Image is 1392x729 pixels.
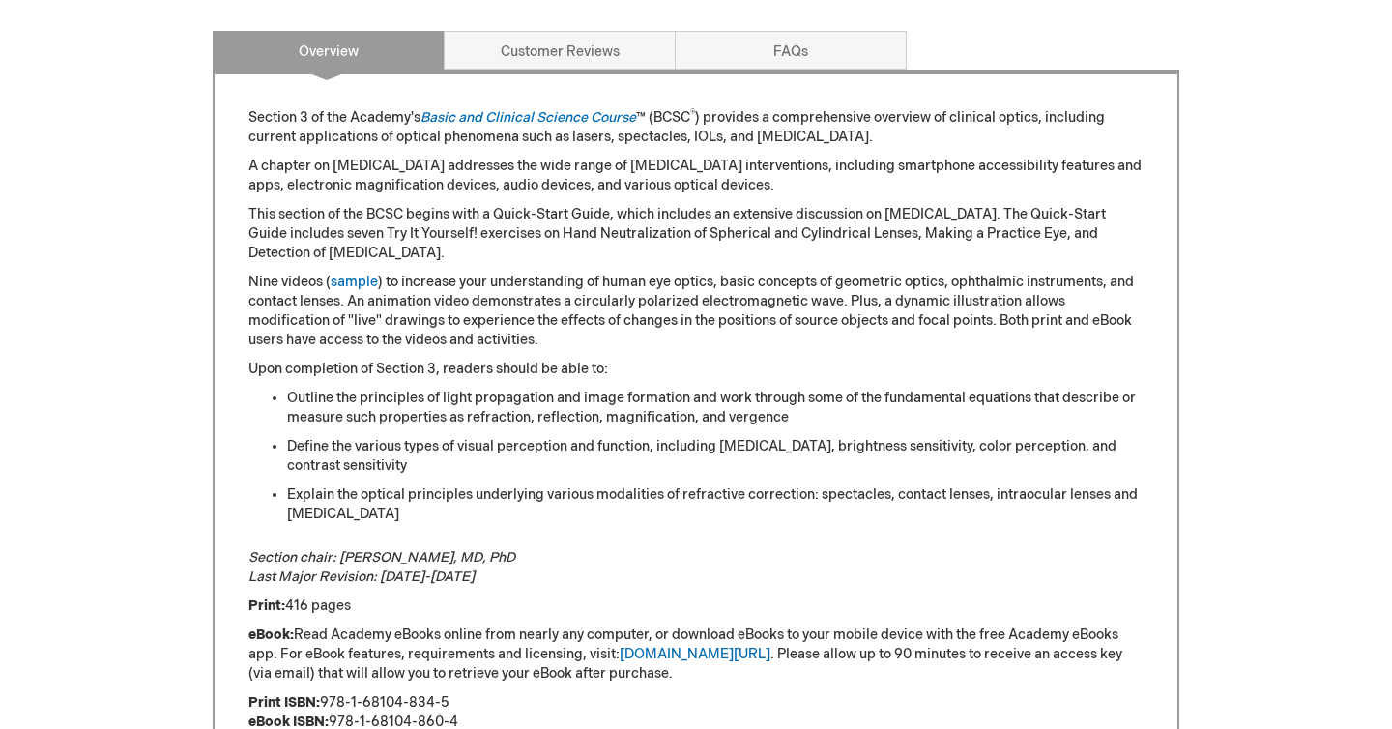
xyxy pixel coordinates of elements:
a: FAQs [675,31,907,70]
a: Basic and Clinical Science Course [420,109,636,126]
a: Customer Reviews [444,31,676,70]
sup: ® [690,108,695,120]
p: Upon completion of Section 3, readers should be able to: [248,360,1144,379]
p: Section 3 of the Academy's ™ (BCSC ) provides a comprehensive overview of clinical optics, includ... [248,108,1144,147]
a: Overview [213,31,445,70]
p: This section of the BCSC begins with a Quick-Start Guide, which includes an extensive discussion ... [248,205,1144,263]
strong: eBook: [248,627,294,643]
li: Explain the optical principles underlying various modalities of refractive correction: spectacles... [287,485,1144,524]
p: Read Academy eBooks online from nearly any computer, or download eBooks to your mobile device wit... [248,626,1144,684]
p: 416 pages [248,597,1144,616]
li: Define the various types of visual perception and function, including [MEDICAL_DATA], brightness ... [287,437,1144,476]
p: A chapter on [MEDICAL_DATA] addresses the wide range of [MEDICAL_DATA] interventions, including s... [248,157,1144,195]
a: sample [331,274,378,290]
em: Section chair: [PERSON_NAME], MD, PhD Last Major Revision: [DATE]-[DATE] [248,549,515,585]
li: Outline the principles of light propagation and image formation and work through some of the fund... [287,389,1144,427]
p: Nine videos ( ) to increase your understanding of human eye optics, basic concepts of geometric o... [248,273,1144,350]
a: [DOMAIN_NAME][URL] [620,646,770,662]
strong: Print ISBN: [248,694,320,711]
strong: Print: [248,598,285,614]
